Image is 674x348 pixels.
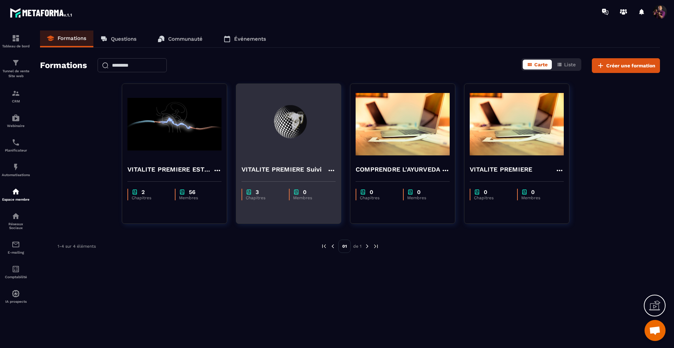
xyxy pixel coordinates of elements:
[2,124,30,128] p: Webinaire
[360,189,366,195] img: chapter
[40,58,87,73] h2: Formations
[2,300,30,303] p: IA prospects
[2,158,30,182] a: automationsautomationsAutomatisations
[2,53,30,84] a: formationformationTunnel de vente Site web
[321,243,327,249] img: prev
[364,243,370,249] img: next
[58,35,86,41] p: Formations
[111,36,137,42] p: Questions
[127,89,222,159] img: formation-background
[151,31,210,47] a: Communauté
[2,148,30,152] p: Planificateur
[12,212,20,220] img: social-network
[474,195,510,200] p: Chapitres
[2,69,30,79] p: Tunnel de vente Site web
[179,195,214,200] p: Membres
[12,289,20,298] img: automations
[2,84,30,108] a: formationformationCRM
[2,108,30,133] a: automationsautomationsWebinaire
[2,133,30,158] a: schedulerschedulerPlanificateur
[93,31,144,47] a: Questions
[592,58,660,73] button: Créer une formation
[242,89,336,159] img: formation-background
[2,182,30,207] a: automationsautomationsEspace membre
[464,83,578,233] a: formation-backgroundVITALITE PREMIEREchapter0Chapitreschapter0Membres
[10,6,73,19] img: logo
[132,195,168,200] p: Chapitres
[338,240,351,253] p: 01
[370,189,373,195] p: 0
[189,189,196,195] p: 56
[141,189,145,195] p: 2
[2,99,30,103] p: CRM
[40,31,93,47] a: Formations
[470,165,532,174] h4: VITALITE PREMIERE
[217,31,273,47] a: Événements
[246,195,282,200] p: Chapitres
[353,243,362,249] p: de 1
[132,189,138,195] img: chapter
[407,195,443,200] p: Membres
[12,138,20,147] img: scheduler
[179,189,185,195] img: chapter
[12,34,20,42] img: formation
[12,163,20,171] img: automations
[2,222,30,230] p: Réseaux Sociaux
[521,189,528,195] img: chapter
[2,260,30,284] a: accountantaccountantComptabilité
[2,29,30,53] a: formationformationTableau de bord
[350,83,464,233] a: formation-backgroundCOMPRENDRE L'AYURVEDAchapter0Chapitreschapter0Membres
[12,240,20,249] img: email
[58,244,96,249] p: 1-4 sur 4 éléments
[12,114,20,122] img: automations
[2,207,30,235] a: social-networksocial-networkRéseaux Sociaux
[12,89,20,98] img: formation
[474,189,480,195] img: chapter
[2,173,30,177] p: Automatisations
[523,60,552,69] button: Carte
[356,165,440,174] h4: COMPRENDRE L'AYURVEDA
[531,189,535,195] p: 0
[407,189,414,195] img: chapter
[470,89,564,159] img: formation-background
[330,243,336,249] img: prev
[256,189,259,195] p: 3
[293,189,299,195] img: chapter
[122,83,236,233] a: formation-backgroundVITALITE PREMIERE ESTRELLAchapter2Chapitreschapter56Membres
[293,195,329,200] p: Membres
[521,195,557,200] p: Membres
[360,195,396,200] p: Chapitres
[606,62,655,69] span: Créer une formation
[2,250,30,254] p: E-mailing
[242,165,322,174] h4: VITALITE PREMIERE Suivi
[2,275,30,279] p: Comptabilité
[2,44,30,48] p: Tableau de bord
[236,83,350,233] a: formation-backgroundVITALITE PREMIERE Suivichapter3Chapitreschapter0Membres
[484,189,487,195] p: 0
[12,265,20,273] img: accountant
[2,235,30,260] a: emailemailE-mailing
[234,36,266,42] p: Événements
[127,165,213,174] h4: VITALITE PREMIERE ESTRELLA
[373,243,379,249] img: next
[12,59,20,67] img: formation
[553,60,580,69] button: Liste
[2,198,30,201] p: Espace membre
[645,320,666,341] div: Ouvrir le chat
[12,187,20,196] img: automations
[534,62,548,67] span: Carte
[564,62,576,67] span: Liste
[356,89,450,159] img: formation-background
[246,189,252,195] img: chapter
[168,36,203,42] p: Communauté
[417,189,421,195] p: 0
[303,189,306,195] p: 0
